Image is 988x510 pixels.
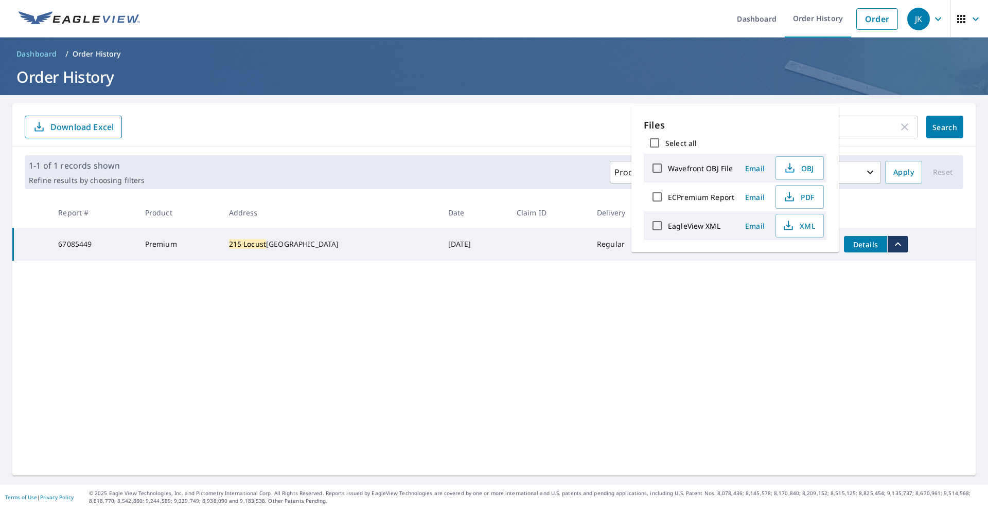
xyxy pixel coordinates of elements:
p: © 2025 Eagle View Technologies, Inc. and Pictometry International Corp. All Rights Reserved. Repo... [89,489,983,505]
button: Email [738,218,771,234]
button: Apply [885,161,922,184]
label: ECPremium Report [668,192,734,202]
button: Products [610,161,669,184]
button: Email [738,189,771,205]
li: / [65,48,68,60]
label: EagleView XML [668,221,720,231]
button: OBJ [775,156,824,180]
img: EV Logo [19,11,140,27]
div: [GEOGRAPHIC_DATA] [229,239,432,249]
nav: breadcrumb [12,46,976,62]
p: Order History [73,49,121,59]
th: Claim ID [508,197,589,228]
p: Files [644,118,826,132]
div: JK [907,8,930,30]
th: Address [221,197,440,228]
span: PDF [782,191,815,203]
a: Privacy Policy [40,494,74,501]
th: Date [440,197,508,228]
td: 67085449 [50,228,136,261]
a: Terms of Use [5,494,37,501]
button: Search [926,116,963,138]
button: Email [738,160,771,176]
span: Email [743,163,767,173]
mark: 215 Locust [229,239,267,249]
p: | [5,494,74,500]
button: PDF [775,185,824,209]
td: Premium [137,228,221,261]
span: Email [743,221,767,231]
span: OBJ [782,162,815,174]
button: detailsBtn-67085449 [844,236,887,252]
p: Download Excel [50,121,114,133]
span: Dashboard [16,49,57,59]
a: Dashboard [12,46,61,62]
th: Delivery [589,197,666,228]
span: Search [934,122,955,132]
label: Select all [665,138,697,148]
p: Products [614,166,650,178]
button: filesDropdownBtn-67085449 [887,236,908,252]
button: XML [775,214,824,238]
span: Details [850,240,881,249]
button: Download Excel [25,116,122,138]
h1: Order History [12,66,976,87]
td: Regular [589,228,666,261]
p: Refine results by choosing filters [29,176,145,185]
th: Product [137,197,221,228]
p: 1-1 of 1 records shown [29,159,145,172]
span: Email [743,192,767,202]
label: Wavefront OBJ File [668,163,733,173]
a: Order [856,8,898,30]
th: Report # [50,197,136,228]
span: Apply [893,166,914,179]
span: XML [782,220,815,232]
td: [DATE] [440,228,508,261]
